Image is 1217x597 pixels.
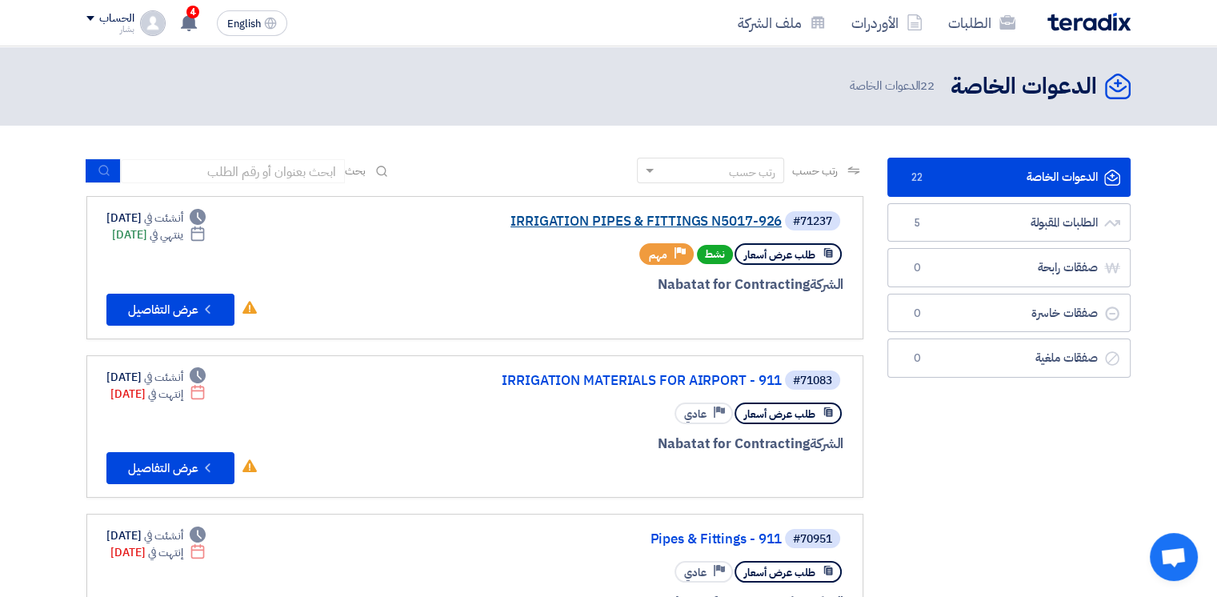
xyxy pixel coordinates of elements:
[907,351,927,367] span: 0
[144,210,182,226] span: أنشئت في
[1047,13,1131,31] img: Teradix logo
[744,247,815,262] span: طلب عرض أسعار
[462,214,782,229] a: IRRIGATION PIPES & FITTINGS N5017-926
[121,159,345,183] input: ابحث بعنوان أو رقم الطلب
[458,274,843,295] div: Nabatat for Contracting
[462,532,782,547] a: Pipes & Fittings - 911
[144,527,182,544] span: أنشئت في
[140,10,166,36] img: profile_test.png
[744,407,815,422] span: طلب عرض أسعار
[112,226,206,243] div: [DATE]
[887,339,1131,378] a: صفقات ملغية0
[793,375,832,387] div: #71083
[227,18,261,30] span: English
[839,4,935,42] a: الأوردرات
[887,248,1131,287] a: صفقات رابحة0
[887,158,1131,197] a: الدعوات الخاصة22
[744,565,815,580] span: طلب عرض أسعار
[110,386,206,403] div: [DATE]
[887,294,1131,333] a: صفقات خاسرة0
[725,4,839,42] a: ملف الشركة
[345,162,366,179] span: بحث
[684,565,707,580] span: عادي
[86,25,134,34] div: بشار
[907,215,927,231] span: 5
[951,71,1097,102] h2: الدعوات الخاصة
[649,247,667,262] span: مهم
[729,164,775,181] div: رتب حسب
[1150,533,1198,581] a: Open chat
[792,162,838,179] span: رتب حسب
[110,544,206,561] div: [DATE]
[144,369,182,386] span: أنشئت في
[106,527,206,544] div: [DATE]
[793,534,832,545] div: #70951
[148,386,182,403] span: إنتهت في
[850,77,938,95] span: الدعوات الخاصة
[907,306,927,322] span: 0
[793,216,832,227] div: #71237
[887,203,1131,242] a: الطلبات المقبولة5
[106,369,206,386] div: [DATE]
[697,245,733,264] span: نشط
[106,452,234,484] button: عرض التفاصيل
[458,434,843,455] div: Nabatat for Contracting
[148,544,182,561] span: إنتهت في
[907,170,927,186] span: 22
[106,294,234,326] button: عرض التفاصيل
[462,374,782,388] a: IRRIGATION MATERIALS FOR AIRPORT - 911
[150,226,182,243] span: ينتهي في
[920,77,935,94] span: 22
[106,210,206,226] div: [DATE]
[810,434,844,454] span: الشركة
[99,12,134,26] div: الحساب
[217,10,287,36] button: English
[935,4,1028,42] a: الطلبات
[684,407,707,422] span: عادي
[810,274,844,294] span: الشركة
[907,260,927,276] span: 0
[186,6,199,18] span: 4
